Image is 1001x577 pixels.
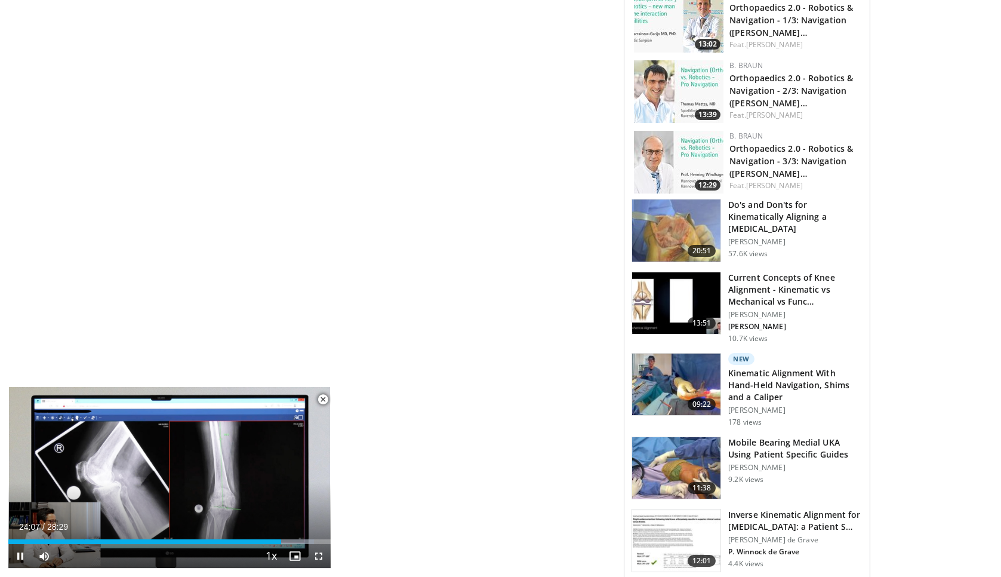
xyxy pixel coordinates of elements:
button: Close [311,387,335,412]
img: howell_knee_1.png.150x105_q85_crop-smart_upscale.jpg [632,200,720,262]
a: [PERSON_NAME] [746,110,803,120]
video-js: Video Player [8,387,331,569]
p: [PERSON_NAME] [728,406,863,415]
a: 11:38 Mobile Bearing Medial UKA Using Patient Specific Guides [PERSON_NAME] 9.2K views [632,437,863,500]
a: 09:22 New Kinematic Alignment With Hand-Held Navigation, Shims and a Caliper [PERSON_NAME] 178 views [632,353,863,427]
div: Feat. [729,39,860,50]
span: 24:07 [19,522,40,532]
img: ab6dcc5e-23fe-4b2c-862c-91d6e6d499b4.150x105_q85_crop-smart_upscale.jpg [632,272,720,334]
p: [PERSON_NAME] [728,463,863,472]
a: Orthopaedics 2.0 - Robotics & Navigation - 1/3: Navigation ([PERSON_NAME]… [729,2,853,38]
p: 4.4K views [728,559,763,569]
img: 9f51b2c4-c9cd-41b9-914c-73975758001a.150x105_q85_crop-smart_upscale.jpg [632,354,720,416]
button: Playback Rate [259,544,283,568]
span: 12:29 [695,180,720,191]
a: 13:39 [634,60,723,123]
a: [PERSON_NAME] [746,180,803,191]
p: 10.7K views [728,334,768,343]
a: [PERSON_NAME] [746,39,803,50]
div: Progress Bar [8,539,331,544]
a: 12:01 Inverse Kinematic Alignment for [MEDICAL_DATA]: a Patient S… [PERSON_NAME] de Grave P. Winn... [632,509,863,572]
div: Feat. [729,180,860,191]
p: [PERSON_NAME] [728,322,863,332]
button: Mute [32,544,56,568]
span: 12:01 [688,555,716,567]
p: 9.2K views [728,475,763,484]
span: 09:22 [688,398,716,410]
button: Fullscreen [307,544,331,568]
p: P. Winnock de Grave [728,547,863,557]
p: 57.6K views [728,249,768,259]
a: 20:51 Do's and Don'ts for Kinematically Aligning a [MEDICAL_DATA] [PERSON_NAME] 57.6K views [632,199,863,262]
img: f04310e9-bff8-498e-b745-28b79ff46fe7.150x105_q85_crop-smart_upscale.jpg [632,510,720,572]
button: Enable picture-in-picture mode [283,544,307,568]
span: 11:38 [688,482,716,494]
h3: Current Concepts of Knee Alignment - Kinematic vs Mechanical vs Func… [728,272,863,308]
a: B. Braun [729,131,763,141]
p: [PERSON_NAME] [728,237,863,247]
span: 13:02 [695,39,720,50]
a: B. Braun [729,60,763,70]
span: 20:51 [688,245,716,257]
img: 316317_0000_1.png.150x105_q85_crop-smart_upscale.jpg [632,437,720,499]
p: New [728,353,754,365]
span: / [42,522,45,532]
h3: Mobile Bearing Medial UKA Using Patient Specific Guides [728,437,863,461]
p: [PERSON_NAME] de Grave [728,535,863,545]
a: Orthopaedics 2.0 - Robotics & Navigation - 2/3: Navigation ([PERSON_NAME]… [729,72,853,109]
span: 28:29 [47,522,68,532]
a: 12:29 [634,131,723,194]
span: 13:39 [695,109,720,120]
img: 0c958cc1-2abc-4d84-8824-681a942fdfa4.150x105_q85_crop-smart_upscale.jpg [634,60,723,123]
img: 8cf9fce5-2913-4ac9-bf3e-d817078b8b89.150x105_q85_crop-smart_upscale.jpg [634,131,723,194]
span: 13:51 [688,317,716,329]
a: 13:51 Current Concepts of Knee Alignment - Kinematic vs Mechanical vs Func… [PERSON_NAME] [PERSON... [632,272,863,343]
h3: Do's and Don'ts for Kinematically Aligning a [MEDICAL_DATA] [728,199,863,235]
h3: Kinematic Alignment With Hand-Held Navigation, Shims and a Caliper [728,367,863,403]
p: [PERSON_NAME] [728,310,863,320]
div: Feat. [729,110,860,121]
h3: Inverse Kinematic Alignment for [MEDICAL_DATA]: a Patient S… [728,509,863,533]
button: Pause [8,544,32,568]
a: Orthopaedics 2.0 - Robotics & Navigation - 3/3: Navigation ([PERSON_NAME]… [729,143,853,179]
p: 178 views [728,418,762,427]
